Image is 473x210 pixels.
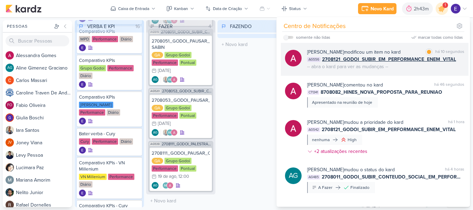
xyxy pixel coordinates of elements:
div: há 10 segundos [435,48,464,56]
div: Pontual [179,60,196,66]
div: Bater verba - Cury [79,131,140,137]
div: 19 de ago [158,174,176,179]
div: MPD [79,36,90,42]
span: 2708011_GODOI_SUBIR_CONTEUDO_SOCIAL_EM_PERFORMANCE_SABIN [322,173,464,181]
div: C a r l o s M a s s a r i [16,77,72,84]
div: 16 [133,23,143,30]
img: Mariana Amorim [6,176,14,184]
p: AG [7,66,12,70]
div: Joney Viana [6,138,14,147]
div: 2708053_GODOI_PAUSAR_ANUNCIO_VITAL [152,97,210,103]
div: Diário [79,73,92,79]
div: marcar todas como lidas [418,34,463,40]
div: 2h43m [414,5,431,12]
img: Alessandra Gomes [285,50,302,66]
div: [DATE] [158,69,171,73]
div: +2 atualizações recentes [314,148,369,155]
div: QA [152,158,163,164]
div: G i u l i a B o s c h i [16,114,72,121]
span: 8708082_HINES_NOVA_PROPOSTA_PARA_REUNIAO [321,89,442,96]
div: Aline Gimenez Graciano [152,76,159,83]
div: Apresentado na reunião de hoje [312,99,372,106]
img: Alessandra Gomes [167,182,173,189]
div: Performance [107,65,134,71]
div: há 46 segundos [434,81,464,89]
img: Eduardo Quaresma [79,118,86,125]
img: Lucimara Paz [6,163,14,172]
div: comentou no kard [307,81,383,89]
b: [PERSON_NAME] [307,119,344,125]
div: High [348,137,357,143]
div: , 12:00 [176,174,189,179]
div: Performance [92,138,118,145]
div: QA [152,52,163,58]
div: 4 [206,23,214,30]
div: Criador(a): Aline Gimenez Graciano [152,76,159,83]
div: mudou o status do kard [307,166,395,173]
div: Criador(a): Eduardo Quaresma [79,147,86,154]
input: + Novo kard [148,196,214,206]
div: Aline Gimenez Graciano [6,64,14,72]
div: Diário [107,109,120,116]
span: 2708121_GODOI_SUBIR_EM_PERFORMANCE_ENEM_VITAL [322,56,456,63]
div: 2708051_GODOI_PAUSAR_ANUNCIO_AB SABIN [152,38,210,51]
img: Carlos Massari [6,76,14,84]
div: Diário [79,181,92,188]
p: AG [153,78,158,82]
span: 2708121_GODOI_SUBIR_EM_PERFORMANCE_ENEM_VITAL [322,126,456,133]
span: CT1341 [307,90,319,95]
img: Giulia Boschi [6,113,14,122]
button: Novo Kard [358,3,396,14]
div: Comparativo KPIs - Cury [79,203,140,209]
div: Comparativo KPIs [79,94,140,100]
div: Performance [92,36,118,42]
div: Centro de Notificações [284,21,346,31]
img: Eduardo Quaresma [79,44,86,51]
div: Aline Gimenez Graciano [152,182,159,189]
div: L u c i m a r a P a z [16,164,72,171]
img: Rafael Dornelles [6,201,14,209]
img: Eduardo Quaresma [79,81,86,88]
p: FO [7,103,12,107]
div: Aline Gimenez Graciano [167,129,173,136]
div: Fabio Oliveira [6,101,14,109]
p: AG [289,171,298,181]
div: há 1 hora [448,119,464,126]
div: A l i n e G i m e n e z G r a c i a n o [16,64,72,72]
div: Colaboradores: Iara Santos, Aline Gimenez Graciano, Alessandra Gomes [161,129,178,136]
div: Comparativo KPIs - VN Millenium [79,160,140,172]
div: Grupo Godoi [79,65,106,71]
div: L e v y P e s s o a [16,152,72,159]
img: Levy Pessoa [6,151,14,159]
div: nenhuma [312,137,330,143]
div: M a r i a n a A m o r i m [16,176,72,184]
div: Aline Gimenez Graciano [167,76,173,83]
div: Comparativo KPIs [79,57,140,64]
span: AG556 [307,57,321,62]
img: Alessandra Gomes [285,120,302,137]
div: somente não lidas [296,34,330,40]
p: AG [153,184,158,188]
div: Pontual [179,112,196,119]
div: N e l i t o J u n i o r [16,189,72,196]
div: Colaboradores: Aline Gimenez Graciano, Alessandra Gomes [161,182,173,189]
div: Criador(a): Eduardo Quaresma [79,190,86,197]
div: Colaboradores: Iara Santos, Aline Gimenez Graciano, Alessandra Gomes [161,76,178,83]
span: 2708111_GODOI_PALESTRA_VITAL [162,142,212,146]
b: [PERSON_NAME] [307,167,344,173]
div: Criador(a): Eduardo Quaresma [79,81,86,88]
div: A Fazer [318,184,332,191]
img: Alessandra Gomes [171,76,178,83]
span: AG485 [307,175,320,180]
p: JV [8,141,12,145]
div: Criador(a): Aline Gimenez Graciano [152,129,159,136]
img: Alessandra Gomes [171,129,178,136]
span: 1 [445,2,446,8]
b: [PERSON_NAME] [307,49,344,55]
img: Eduardo Quaresma [79,190,86,197]
div: Diário [119,138,133,145]
div: Finalizado [350,184,369,191]
div: Aline Gimenez Graciano [152,129,159,136]
div: Performance [108,174,134,180]
div: Grupo Godoi [164,52,191,58]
